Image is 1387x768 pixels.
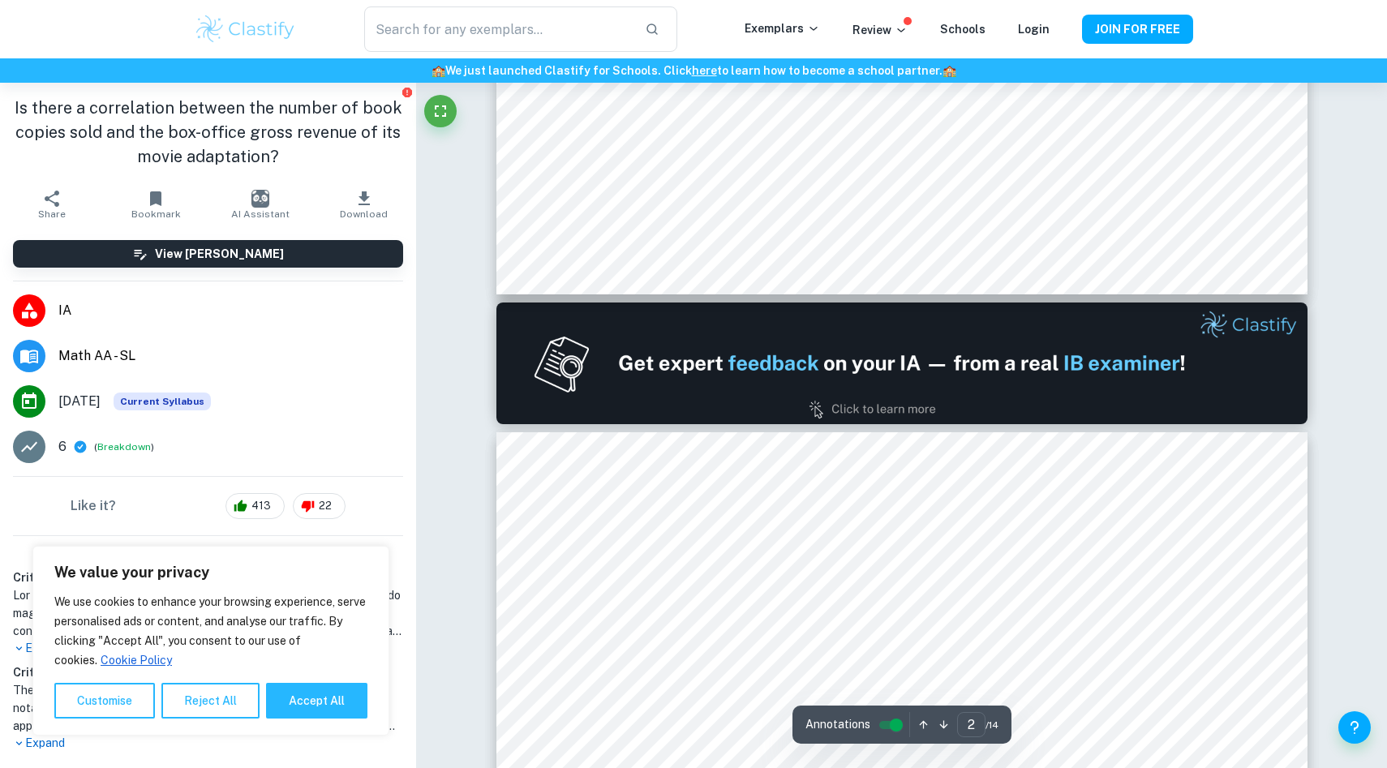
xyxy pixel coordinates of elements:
[940,23,985,36] a: Schools
[155,245,284,263] h6: View [PERSON_NAME]
[13,663,403,681] h6: Criterion B [ 3 / 4 ]:
[208,182,312,227] button: AI Assistant
[805,716,870,733] span: Annotations
[401,86,413,98] button: Report issue
[340,208,388,220] span: Download
[114,393,211,410] div: This exemplar is based on the current syllabus. Feel free to refer to it for inspiration/ideas wh...
[1018,23,1050,36] a: Login
[231,208,290,220] span: AI Assistant
[58,346,403,366] span: Math AA - SL
[97,440,151,454] button: Breakdown
[94,440,154,455] span: ( )
[38,208,66,220] span: Share
[13,240,403,268] button: View [PERSON_NAME]
[432,64,445,77] span: 🏫
[852,21,908,39] p: Review
[100,653,173,667] a: Cookie Policy
[114,393,211,410] span: Current Syllabus
[310,498,341,514] span: 22
[13,586,403,640] h1: Lor ipsumdo sit ametconsecte adipisc elits doei temp incididu, utlaboree do magnaaliquae, admi ve...
[54,563,367,582] p: We value your privacy
[692,64,717,77] a: here
[6,543,410,562] h6: Examiner's summary
[266,683,367,719] button: Accept All
[496,302,1308,424] img: Ad
[54,683,155,719] button: Customise
[13,735,403,752] p: Expand
[71,496,116,516] h6: Like it?
[194,13,297,45] img: Clastify logo
[985,718,998,732] span: / 14
[364,6,632,52] input: Search for any exemplars...
[312,182,416,227] button: Download
[54,592,367,670] p: We use cookies to enhance your browsing experience, serve personalised ads or content, and analys...
[225,493,285,519] div: 413
[13,568,403,586] h6: Criterion A [ 3 / 4 ]:
[251,190,269,208] img: AI Assistant
[58,392,101,411] span: [DATE]
[424,95,457,127] button: Fullscreen
[13,96,403,169] h1: Is there a correlation between the number of book copies sold and the box-office gross revenue of...
[1338,711,1371,744] button: Help and Feedback
[13,640,403,657] p: Expand
[1082,15,1193,44] button: JOIN FOR FREE
[58,437,67,457] p: 6
[943,64,956,77] span: 🏫
[131,208,181,220] span: Bookmark
[243,498,280,514] span: 413
[161,683,260,719] button: Reject All
[104,182,208,227] button: Bookmark
[745,19,820,37] p: Exemplars
[32,546,389,736] div: We value your privacy
[58,301,403,320] span: IA
[13,681,403,735] h1: The student consistently and correctly uses correct mathematical notation, symbols, and terminolo...
[293,493,346,519] div: 22
[3,62,1384,79] h6: We just launched Clastify for Schools. Click to learn how to become a school partner.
